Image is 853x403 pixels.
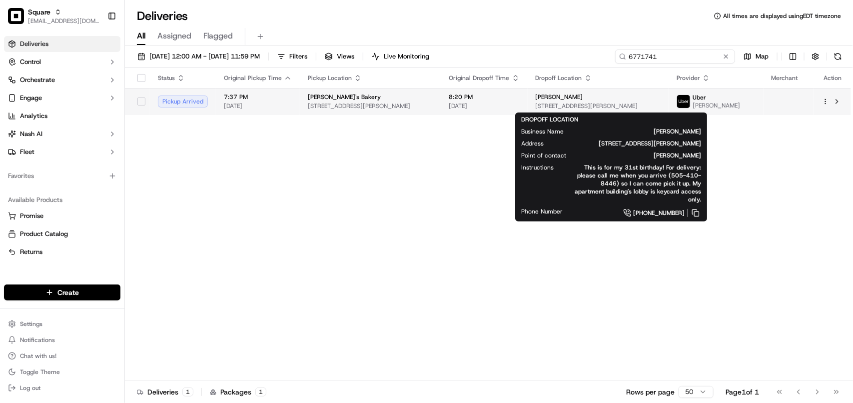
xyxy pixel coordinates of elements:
span: Analytics [20,111,47,120]
button: Nash AI [4,126,120,142]
div: We're available if you need us! [34,105,126,113]
input: Type to search [615,49,735,63]
span: DROPOFF LOCATION [521,115,578,123]
button: Filters [273,49,312,63]
button: Notifications [4,333,120,347]
span: Control [20,57,41,66]
span: API Documentation [94,145,160,155]
div: Available Products [4,192,120,208]
span: [STREET_ADDRESS][PERSON_NAME] [560,139,701,147]
div: Deliveries [137,387,193,397]
span: Status [158,74,175,82]
span: Engage [20,93,42,102]
span: Product Catalog [20,229,68,238]
span: Dropoff Location [536,74,582,82]
button: Live Monitoring [367,49,434,63]
span: Log out [20,384,40,392]
button: Chat with us! [4,349,120,363]
div: 1 [182,387,193,396]
span: Returns [20,247,42,256]
span: Knowledge Base [20,145,76,155]
button: Fleet [4,144,120,160]
div: 📗 [10,146,18,154]
a: Deliveries [4,36,120,52]
span: 7:37 PM [224,93,292,101]
span: Views [337,52,354,61]
button: Orchestrate [4,72,120,88]
span: Phone Number [521,207,563,215]
span: Fleet [20,147,34,156]
a: Powered byPylon [70,169,121,177]
span: Point of contact [521,151,566,159]
span: Pylon [99,169,121,177]
span: Flagged [203,30,233,42]
a: [PHONE_NUMBER] [579,207,701,218]
span: [PERSON_NAME] [582,151,701,159]
button: Refresh [831,49,845,63]
p: Rows per page [626,387,675,397]
span: Original Dropoff Time [449,74,510,82]
span: [DATE] 12:00 AM - [DATE] 11:59 PM [149,52,260,61]
button: Promise [4,208,120,224]
button: Views [320,49,359,63]
img: Square [8,8,24,24]
button: Settings [4,317,120,331]
button: Create [4,284,120,300]
div: 💻 [84,146,92,154]
span: Deliveries [20,39,48,48]
span: Nash AI [20,129,42,138]
button: Engage [4,90,120,106]
span: All times are displayed using EDT timezone [723,12,841,20]
span: Business Name [521,127,564,135]
p: Welcome 👋 [10,40,182,56]
span: Map [756,52,769,61]
span: Pickup Location [308,74,352,82]
span: Merchant [772,74,798,82]
span: [DATE] [224,102,292,110]
span: Address [521,139,544,147]
a: Returns [8,247,116,256]
span: Live Monitoring [384,52,429,61]
span: Provider [677,74,700,82]
a: Product Catalog [8,229,116,238]
img: uber-new-logo.jpeg [677,95,690,108]
span: All [137,30,145,42]
span: Filters [289,52,307,61]
span: Chat with us! [20,352,56,360]
span: Square [28,7,50,17]
input: Got a question? Start typing here... [26,64,180,75]
span: Promise [20,211,43,220]
a: Analytics [4,108,120,124]
button: Control [4,54,120,70]
button: Start new chat [170,98,182,110]
div: 1 [255,387,266,396]
span: Assigned [157,30,191,42]
span: Instructions [521,163,554,171]
span: This is for my 31st birthday! For delivery: please call me when you arrive (505-410-8446) so I ca... [570,163,701,203]
span: [PERSON_NAME]'s Bakery [308,93,381,101]
img: 1736555255976-a54dd68f-1ca7-489b-9aae-adbdc363a1c4 [10,95,28,113]
span: [PERSON_NAME] [693,101,740,109]
a: 📗Knowledge Base [6,141,80,159]
span: [PERSON_NAME] [536,93,583,101]
span: Orchestrate [20,75,55,84]
span: Create [57,287,79,297]
button: [DATE] 12:00 AM - [DATE] 11:59 PM [133,49,264,63]
button: Map [739,49,773,63]
button: Product Catalog [4,226,120,242]
span: Notifications [20,336,55,344]
button: SquareSquare[EMAIL_ADDRESS][DOMAIN_NAME] [4,4,103,28]
span: [STREET_ADDRESS][PERSON_NAME] [536,102,661,110]
span: [STREET_ADDRESS][PERSON_NAME] [308,102,433,110]
div: Favorites [4,168,120,184]
a: 💻API Documentation [80,141,164,159]
span: Uber [693,93,706,101]
span: 8:20 PM [449,93,520,101]
span: [DATE] [449,102,520,110]
div: Page 1 of 1 [726,387,759,397]
span: [PHONE_NUMBER] [633,209,685,217]
button: [EMAIL_ADDRESS][DOMAIN_NAME] [28,17,99,25]
a: Promise [8,211,116,220]
span: [PERSON_NAME] [580,127,701,135]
